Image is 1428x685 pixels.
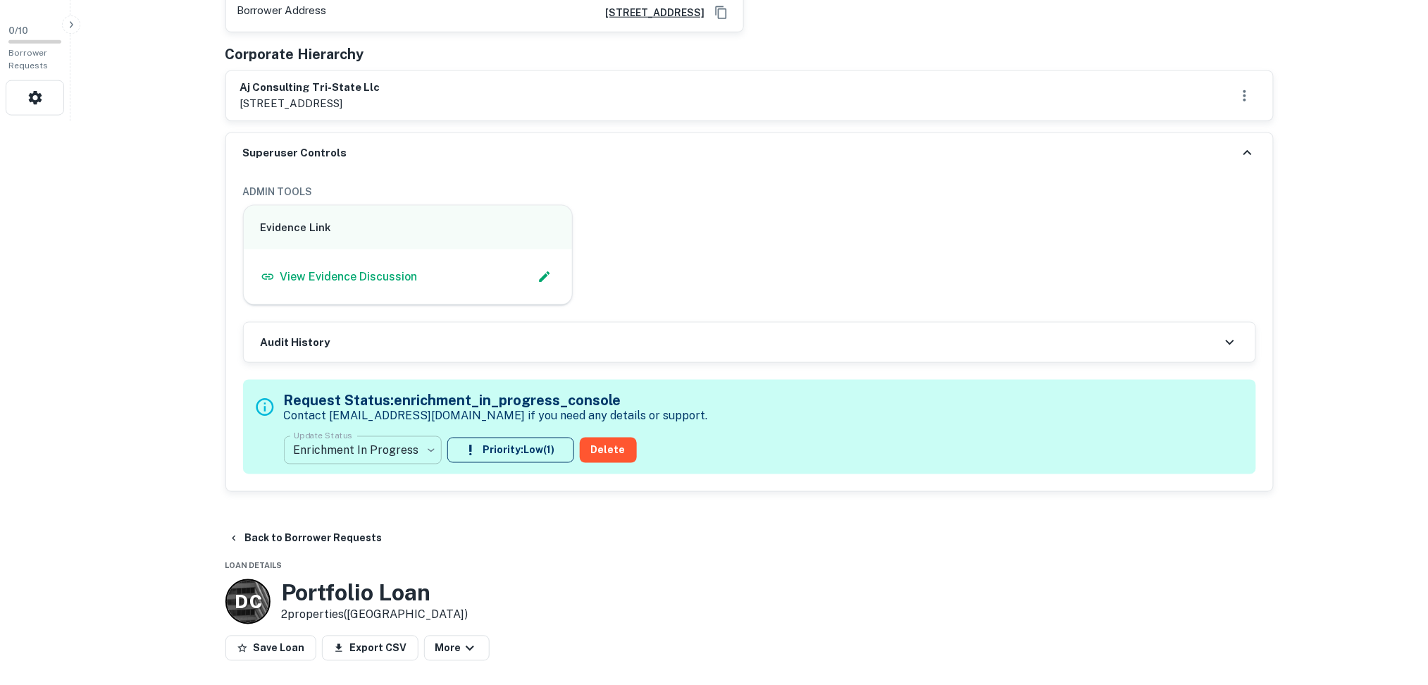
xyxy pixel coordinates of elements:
[282,580,468,607] h3: Portfolio Loan
[235,588,261,616] p: D C
[261,269,418,285] a: View Evidence Discussion
[8,25,28,36] span: 0 / 10
[284,390,708,411] h5: Request Status: enrichment_in_progress_console
[225,636,316,661] button: Save Loan
[447,438,574,463] button: Priority:Low(1)
[595,5,705,20] a: [STREET_ADDRESS]
[534,266,555,288] button: Edit Slack Link
[280,269,418,285] p: View Evidence Discussion
[294,430,352,442] label: Update Status
[261,335,330,351] h6: Audit History
[237,2,327,23] p: Borrower Address
[711,2,732,23] button: Copy Address
[240,80,380,96] h6: aj consulting tri-state llc
[225,562,283,570] span: Loan Details
[580,438,637,463] button: Delete
[284,431,442,470] div: Enrichment In Progress
[322,636,418,661] button: Export CSV
[240,95,380,112] p: [STREET_ADDRESS]
[225,579,271,624] a: D C
[284,408,708,425] p: Contact [EMAIL_ADDRESS][DOMAIN_NAME] if you need any details or support.
[8,48,48,70] span: Borrower Requests
[223,526,388,551] button: Back to Borrower Requests
[225,44,364,65] h5: Corporate Hierarchy
[1358,572,1428,640] iframe: Chat Widget
[282,607,468,624] p: 2 properties ([GEOGRAPHIC_DATA])
[261,220,556,236] h6: Evidence Link
[424,636,490,661] button: More
[243,184,1256,199] h6: ADMIN TOOLS
[243,145,347,161] h6: Superuser Controls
